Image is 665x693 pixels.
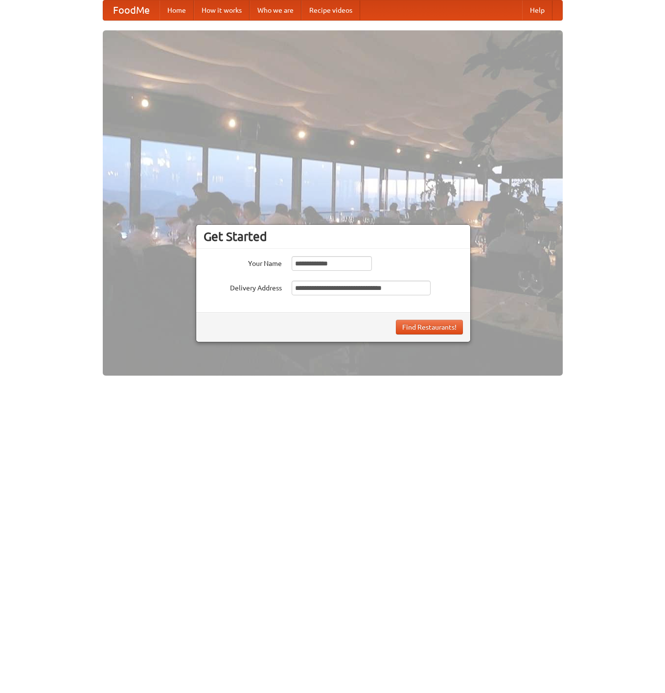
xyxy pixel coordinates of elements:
a: Who we are [250,0,301,20]
button: Find Restaurants! [396,320,463,335]
a: Recipe videos [301,0,360,20]
a: Home [160,0,194,20]
label: Your Name [204,256,282,268]
label: Delivery Address [204,281,282,293]
a: Help [522,0,552,20]
h3: Get Started [204,229,463,244]
a: How it works [194,0,250,20]
a: FoodMe [103,0,160,20]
